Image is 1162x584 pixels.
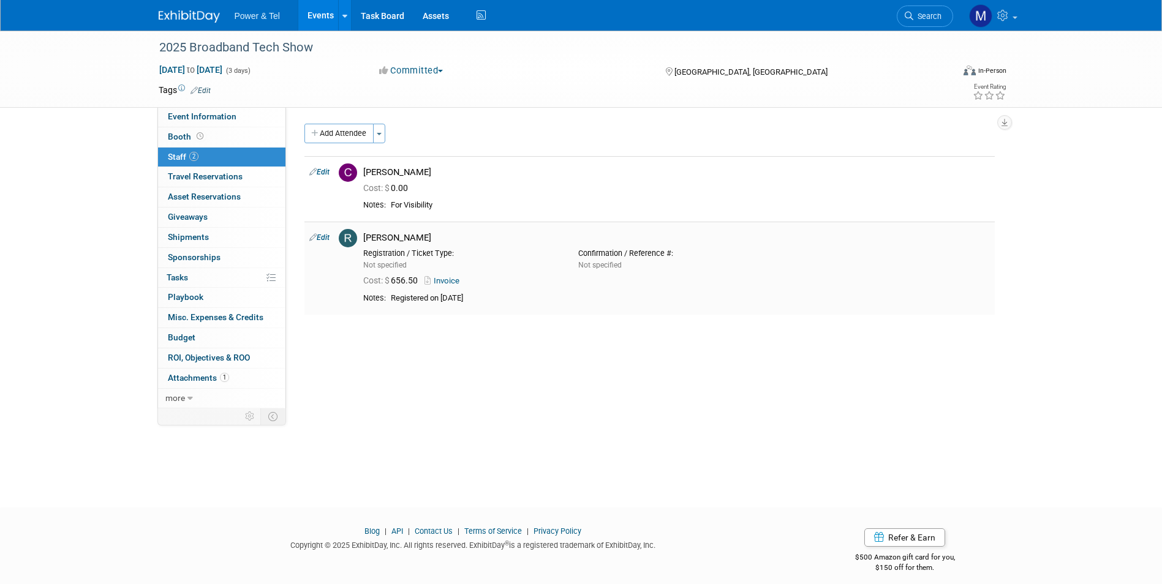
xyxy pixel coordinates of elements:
span: (3 days) [225,67,251,75]
div: Event Rating [973,84,1006,90]
img: Format-Inperson.png [964,66,976,75]
span: Budget [168,332,195,342]
td: Toggle Event Tabs [260,408,285,424]
a: more [158,389,285,408]
span: 2 [189,152,198,161]
span: Not specified [363,261,407,269]
span: ROI, Objectives & ROO [168,353,250,362]
span: | [455,526,462,536]
div: Notes: [363,293,386,303]
span: Staff [168,152,198,162]
button: Add Attendee [304,124,374,143]
span: more [165,393,185,403]
span: Booth not reserved yet [194,132,206,141]
span: Playbook [168,292,203,302]
sup: ® [505,540,509,547]
span: Event Information [168,111,236,121]
div: [PERSON_NAME] [363,232,990,244]
span: Attachments [168,373,229,383]
img: Madalyn Bobbitt [969,4,992,28]
div: Event Format [881,64,1007,82]
span: | [524,526,532,536]
a: API [391,526,403,536]
a: Event Information [158,107,285,127]
span: Tasks [167,272,188,282]
span: 0.00 [363,183,413,193]
div: Copyright © 2025 ExhibitDay, Inc. All rights reserved. ExhibitDay is a registered trademark of Ex... [159,537,788,551]
a: Playbook [158,288,285,307]
button: Committed [375,64,448,77]
a: Booth [158,127,285,147]
div: [PERSON_NAME] [363,167,990,178]
span: | [382,526,390,536]
span: Booth [168,132,206,141]
a: Blog [364,526,380,536]
img: ExhibitDay [159,10,220,23]
div: $150 off for them. [806,563,1004,573]
span: 656.50 [363,275,423,285]
div: In-Person [978,66,1006,75]
span: Not specified [578,261,622,269]
td: Tags [159,84,211,96]
span: Giveaways [168,212,208,222]
span: Cost: $ [363,183,391,193]
div: Notes: [363,200,386,210]
span: Search [913,12,941,21]
div: Registration / Ticket Type: [363,249,560,258]
span: 1 [220,373,229,382]
a: Misc. Expenses & Credits [158,308,285,328]
div: $500 Amazon gift card for you, [806,544,1004,572]
span: [DATE] [DATE] [159,64,223,75]
a: Sponsorships [158,248,285,268]
span: | [405,526,413,536]
a: ROI, Objectives & ROO [158,348,285,368]
span: Cost: $ [363,275,391,285]
span: Shipments [168,232,209,242]
td: Personalize Event Tab Strip [240,408,261,424]
span: Power & Tel [235,11,280,21]
a: Tasks [158,268,285,288]
span: Asset Reservations [168,192,241,201]
div: Registered on [DATE] [391,293,990,304]
a: Travel Reservations [158,167,285,187]
div: For Visibility [391,200,990,211]
span: Travel Reservations [168,171,243,181]
img: C.jpg [339,163,357,182]
a: Edit [309,233,330,242]
a: Asset Reservations [158,187,285,207]
a: Invoice [424,276,464,285]
a: Refer & Earn [864,528,945,547]
a: Contact Us [415,526,453,536]
div: Confirmation / Reference #: [578,249,775,258]
a: Search [897,6,953,27]
a: Giveaways [158,208,285,227]
a: Shipments [158,228,285,247]
a: Budget [158,328,285,348]
a: Staff2 [158,148,285,167]
a: Attachments1 [158,369,285,388]
span: Misc. Expenses & Credits [168,312,263,322]
span: to [185,65,197,75]
span: [GEOGRAPHIC_DATA], [GEOGRAPHIC_DATA] [674,67,828,77]
a: Terms of Service [464,526,522,536]
span: Sponsorships [168,252,221,262]
a: Edit [191,86,211,95]
img: R.jpg [339,229,357,247]
a: Edit [309,168,330,176]
div: 2025 Broadband Tech Show [155,37,935,59]
a: Privacy Policy [534,526,581,536]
